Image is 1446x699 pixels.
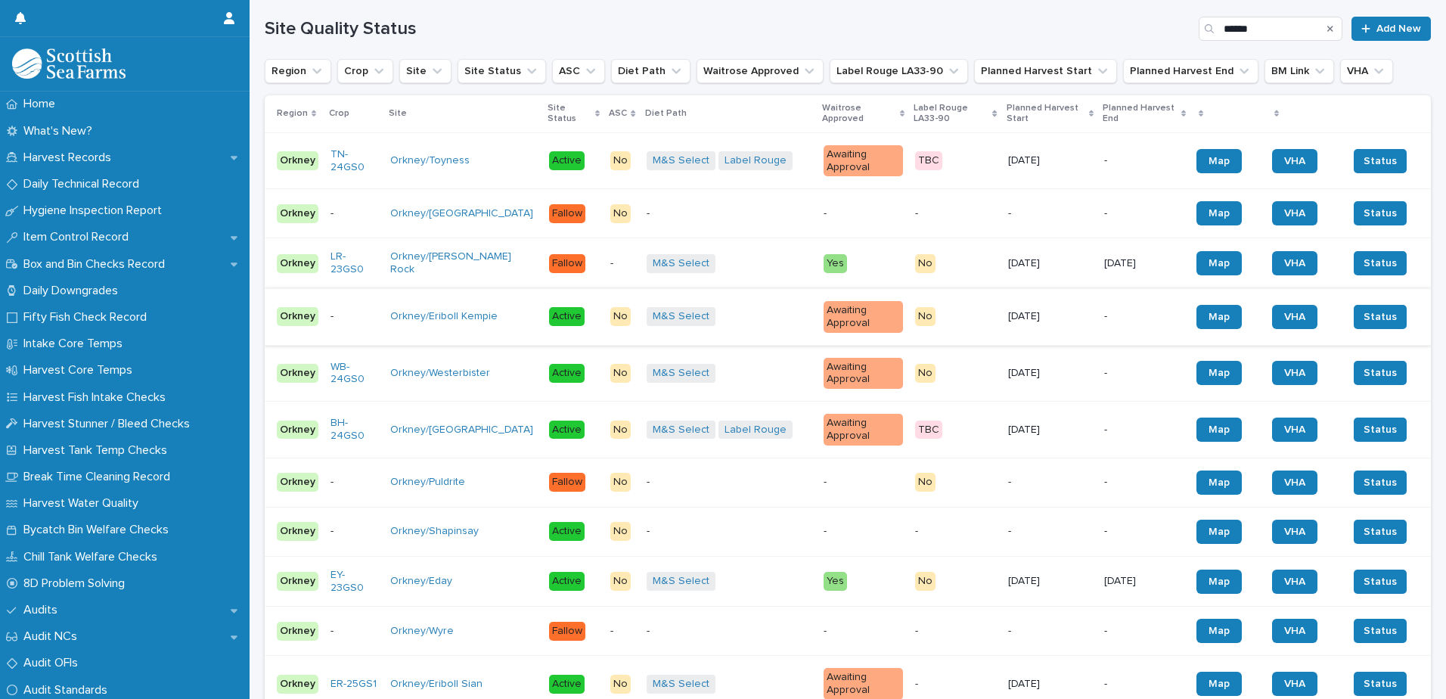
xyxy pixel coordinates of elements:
[390,625,454,638] a: Orkney/Wyre
[653,424,709,436] a: M&S Select
[390,476,465,489] a: Orkney/Puldrite
[458,59,546,83] button: Site Status
[17,550,169,564] p: Chill Tank Welfare Checks
[1209,477,1230,488] span: Map
[1007,100,1085,128] p: Planned Harvest Start
[697,59,824,83] button: Waitrose Approved
[610,572,631,591] div: No
[277,473,318,492] div: Orkney
[549,151,585,170] div: Active
[17,310,159,325] p: Fifty Fish Check Record
[1284,368,1305,378] span: VHA
[1354,418,1407,442] button: Status
[1199,17,1342,41] input: Search
[610,675,631,694] div: No
[549,473,585,492] div: Fallow
[390,575,452,588] a: Orkney/Eday
[1364,574,1397,589] span: Status
[915,207,995,220] p: -
[1008,678,1093,691] p: [DATE]
[1284,576,1305,587] span: VHA
[1354,471,1407,495] button: Status
[830,59,968,83] button: Label Rouge LA33-90
[1209,368,1230,378] span: Map
[1196,305,1242,329] a: Map
[1354,305,1407,329] button: Status
[1104,575,1184,588] p: [DATE]
[265,238,1431,289] tr: OrkneyLR-23GS0 Orkney/[PERSON_NAME] Rock Fallow-M&S Select YesNo[DATE][DATE]MapVHAStatus
[549,364,585,383] div: Active
[390,424,533,436] a: Orkney/[GEOGRAPHIC_DATA]
[1376,23,1421,34] span: Add New
[1008,310,1093,323] p: [DATE]
[1264,59,1334,83] button: BM Link
[277,307,318,326] div: Orkney
[1364,524,1397,539] span: Status
[17,683,119,697] p: Audit Standards
[1008,424,1093,436] p: [DATE]
[1104,424,1184,436] p: -
[1196,149,1242,173] a: Map
[390,525,479,538] a: Orkney/Shapinsay
[1364,256,1397,271] span: Status
[610,625,634,638] p: -
[609,105,627,122] p: ASC
[549,675,585,694] div: Active
[1209,626,1230,636] span: Map
[1104,367,1184,380] p: -
[653,678,709,691] a: M&S Select
[1209,424,1230,435] span: Map
[265,18,1193,40] h1: Site Quality Status
[17,656,90,670] p: Audit OFIs
[330,569,378,595] a: EY-23GS0
[915,421,942,440] div: TBC
[265,345,1431,402] tr: OrkneyWB-24GS0 Orkney/Westerbister ActiveNoM&S Select Awaiting ApprovalNo[DATE]-MapVHAStatus
[277,105,308,122] p: Region
[277,364,318,383] div: Orkney
[1008,207,1093,220] p: -
[653,310,709,323] a: M&S Select
[824,207,904,220] p: -
[549,522,585,541] div: Active
[1284,477,1305,488] span: VHA
[1196,672,1242,696] a: Map
[653,367,709,380] a: M&S Select
[330,361,378,387] a: WB-24GS0
[17,177,151,191] p: Daily Technical Record
[1272,361,1317,385] a: VHA
[611,59,690,83] button: Diet Path
[277,675,318,694] div: Orkney
[549,254,585,273] div: Fallow
[653,154,709,167] a: M&S Select
[549,622,585,641] div: Fallow
[1354,149,1407,173] button: Status
[330,148,378,174] a: TN-24GS0
[1272,619,1317,643] a: VHA
[330,476,378,489] p: -
[647,525,811,538] p: -
[1340,59,1393,83] button: VHA
[390,250,537,276] a: Orkney/[PERSON_NAME] Rock
[1272,149,1317,173] a: VHA
[1364,475,1397,490] span: Status
[915,525,995,538] p: -
[1272,251,1317,275] a: VHA
[1008,575,1093,588] p: [DATE]
[265,607,1431,656] tr: Orkney-Orkney/Wyre Fallow------MapVHAStatus
[1196,418,1242,442] a: Map
[824,358,904,390] div: Awaiting Approval
[330,625,378,638] p: -
[330,250,378,276] a: LR-23GS0
[337,59,393,83] button: Crop
[549,572,585,591] div: Active
[914,100,988,128] p: Label Rouge LA33-90
[824,301,904,333] div: Awaiting Approval
[17,496,150,511] p: Harvest Water Quality
[330,678,377,691] a: ER-25GS1
[1196,520,1242,544] a: Map
[1284,679,1305,689] span: VHA
[1008,367,1093,380] p: [DATE]
[265,132,1431,189] tr: OrkneyTN-24GS0 Orkney/Toyness ActiveNoM&S Select Label Rouge Awaiting ApprovalTBC[DATE]-MapVHAStatus
[389,105,407,122] p: Site
[390,367,490,380] a: Orkney/Westerbister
